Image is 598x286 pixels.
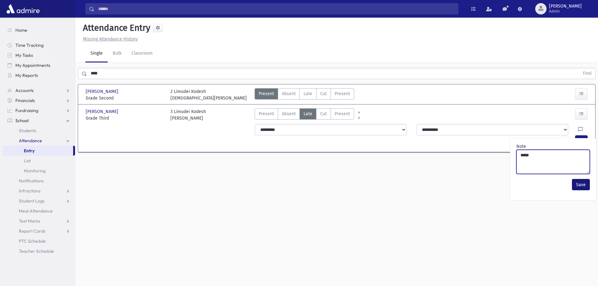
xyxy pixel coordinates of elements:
[255,108,354,121] div: AttTypes
[259,111,274,117] span: Present
[86,115,164,121] span: Grade Third
[3,25,75,35] a: Home
[282,111,296,117] span: Absent
[3,126,75,136] a: Students
[259,90,274,97] span: Present
[3,95,75,105] a: Financials
[304,111,312,117] span: Late
[19,178,44,184] span: Notifications
[3,246,75,256] a: Teacher Schedule
[15,62,50,68] span: My Appointments
[320,111,327,117] span: Cut
[3,105,75,116] a: Fundraising
[255,88,354,101] div: AttTypes
[3,60,75,70] a: My Appointments
[86,108,120,115] span: [PERSON_NAME]
[3,206,75,216] a: Meal Attendance
[3,40,75,50] a: Time Tracking
[24,158,31,164] span: List
[19,128,36,133] span: Students
[19,198,45,204] span: Student Logs
[15,98,35,103] span: Financials
[15,27,27,33] span: Home
[19,138,42,143] span: Attendance
[15,118,29,123] span: School
[3,136,75,146] a: Attendance
[572,179,590,190] button: Save
[86,88,120,95] span: [PERSON_NAME]
[19,238,46,244] span: PTC Schedule
[19,208,53,214] span: Meal Attendance
[5,3,41,15] img: AdmirePro
[24,168,46,174] span: Monitoring
[320,90,327,97] span: Cut
[127,45,158,62] a: Classroom
[3,50,75,60] a: My Tasks
[3,176,75,186] a: Notifications
[19,248,54,254] span: Teacher Schedule
[335,90,350,97] span: Present
[3,236,75,246] a: PTC Schedule
[85,45,108,62] a: Single
[3,166,75,176] a: Monitoring
[170,108,206,121] div: 3 Limudei Kodesh [PERSON_NAME]
[282,90,296,97] span: Absent
[3,226,75,236] a: Report Cards
[549,9,582,14] span: Admin
[549,4,582,9] span: [PERSON_NAME]
[83,36,138,42] u: Missing Attendance History
[516,143,526,150] label: Note
[3,216,75,226] a: Test Marks
[94,3,458,14] input: Search
[15,52,33,58] span: My Tasks
[3,70,75,80] a: My Reports
[19,188,40,194] span: Infractions
[15,88,34,93] span: Accounts
[108,45,127,62] a: Bulk
[24,148,35,154] span: Entry
[579,68,595,79] button: Find
[86,95,164,101] span: Grade Second
[19,218,40,224] span: Test Marks
[335,111,350,117] span: Present
[3,156,75,166] a: List
[3,186,75,196] a: Infractions
[304,90,312,97] span: Late
[3,196,75,206] a: Student Logs
[3,116,75,126] a: School
[15,108,38,113] span: Fundraising
[3,85,75,95] a: Accounts
[15,73,38,78] span: My Reports
[3,146,73,156] a: Entry
[80,36,138,42] a: Missing Attendance History
[170,88,247,101] div: 2 Limudei Kodesh [DEMOGRAPHIC_DATA][PERSON_NAME]
[19,228,46,234] span: Report Cards
[80,23,150,33] h5: Attendance Entry
[15,42,44,48] span: Time Tracking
